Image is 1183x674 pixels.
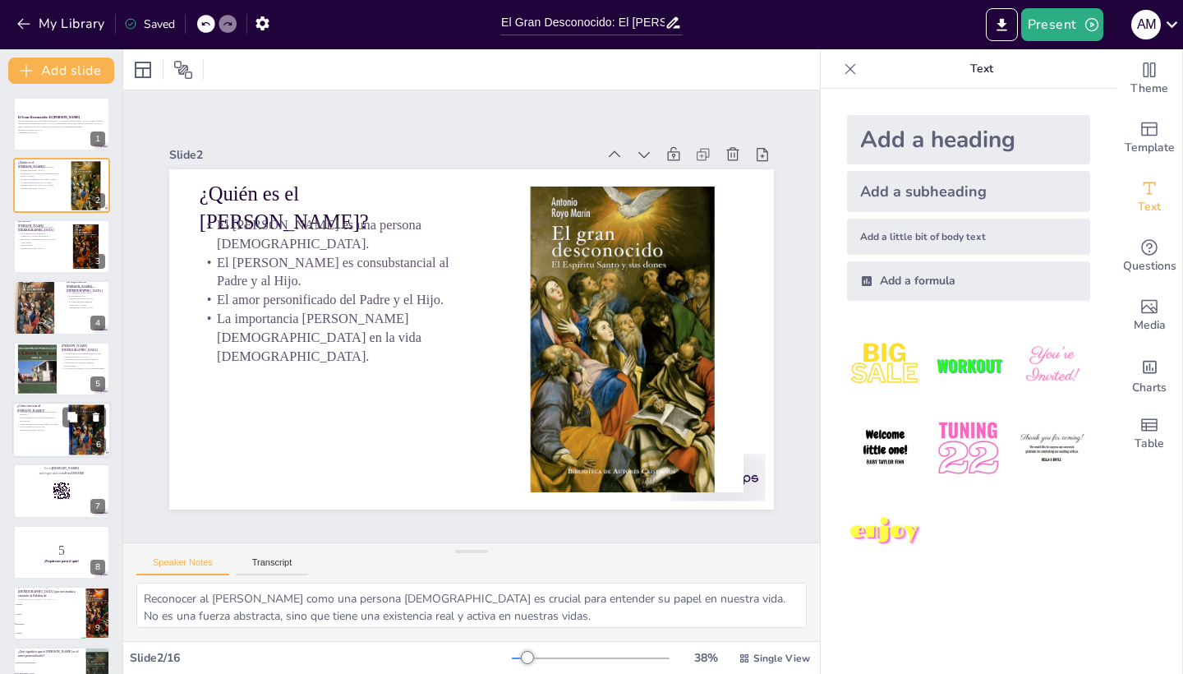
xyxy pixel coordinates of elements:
div: Add charts and graphs [1116,345,1182,404]
div: 2 [13,158,110,212]
p: ¿Quién es el [PERSON_NAME]? [18,159,62,168]
span: Single View [753,652,810,665]
p: 5 [18,542,105,560]
p: El [PERSON_NAME] es consubstancial al Padre y al Hijo. [18,172,62,178]
strong: [DOMAIN_NAME] [52,467,79,470]
p: Reconocer a [DEMOGRAPHIC_DATA] como Señor. [18,238,57,243]
button: Speaker Notes [136,557,229,575]
div: 7 [90,499,105,514]
p: El [PERSON_NAME] es una persona [DEMOGRAPHIC_DATA]. [249,113,513,259]
span: Consejo [16,633,85,635]
div: 3 [90,254,105,269]
p: [PERSON_NAME][DEMOGRAPHIC_DATA] [62,344,105,353]
button: Transcript [236,557,309,575]
div: 6 [12,402,111,458]
textarea: Reconocer al [PERSON_NAME] como una persona [DEMOGRAPHIC_DATA] es crucial para entender su papel ... [136,583,807,628]
p: La creación fue realizada por el [PERSON_NAME]. [67,285,105,291]
img: 3.jpeg [1014,327,1090,404]
div: Add images, graphics, shapes or video [1116,286,1182,345]
div: Add a table [1116,404,1182,464]
div: Add a heading [847,115,1090,164]
div: 3 [13,219,110,274]
p: La comunidad en la oración potencia la invocación. [17,416,62,422]
p: Esta presentación explora la figura [PERSON_NAME][DEMOGRAPHIC_DATA] como la tercera persona de la... [18,119,105,132]
img: 7.jpeg [847,494,923,570]
div: 9 [90,621,105,635]
div: Saved [124,16,175,32]
span: Template [1125,139,1175,157]
div: Add text boxes [1116,168,1182,227]
img: 5.jpeg [930,410,1006,487]
div: A M [1131,10,1161,39]
button: Export to PowerPoint [986,8,1018,41]
span: Text [1138,198,1161,216]
span: Inteligencia [16,623,85,625]
p: El amor personificado del Padre y el Hijo. [18,178,62,181]
p: La vida espiritual depende [PERSON_NAME][DEMOGRAPHIC_DATA]. [67,301,105,310]
p: ¿Quién es el [PERSON_NAME]? [255,81,527,243]
p: La fortaleza nos ayuda a enfrentar adversidades. [62,361,105,367]
p: Generated with [URL] [18,132,105,135]
span: Media [1134,316,1166,335]
div: 2 [90,193,105,208]
p: Go to [18,467,105,472]
p: El [PERSON_NAME] es consubstancial al Padre y al Hijo. [233,148,497,293]
div: 4 [13,280,110,335]
p: ¿Cuál es el [PERSON_NAME][DEMOGRAPHIC_DATA] que nos ayuda a entender la Palabra de [DEMOGRAPHIC_D... [18,585,81,603]
p: El [PERSON_NAME] se recibe en el [DEMOGRAPHIC_DATA]. [18,225,57,231]
div: 9 [13,586,110,640]
button: Present [1021,8,1103,41]
div: Add a little bit of body text [847,219,1090,255]
p: La invocación es un acto de [DEMOGRAPHIC_DATA]. [17,426,62,432]
span: Table [1135,435,1164,453]
div: Add a subheading [847,171,1090,212]
div: Slide 2 [258,39,655,227]
p: ¿Cómo invocar al [PERSON_NAME]? [17,404,62,413]
div: Layout [130,57,156,83]
div: 1 [90,132,105,146]
p: Los siete dones son esenciales para la vida [DEMOGRAPHIC_DATA]. [62,352,105,358]
p: La encarnación del Verbo. [67,292,105,295]
span: Position [173,60,193,80]
div: 1 [13,97,110,151]
button: Duplicate Slide [62,407,82,427]
p: Vivir según el [DEMOGRAPHIC_DATA]. [18,243,57,249]
button: Add slide [8,58,114,84]
div: Get real-time input from your audience [1116,227,1182,286]
div: Add ready made slides [1116,108,1182,168]
p: La importancia [PERSON_NAME][DEMOGRAPHIC_DATA] en la vida [DEMOGRAPHIC_DATA]. [18,181,62,190]
span: Ciencia [16,613,85,615]
p: La importancia [PERSON_NAME][DEMOGRAPHIC_DATA] en la vida [DEMOGRAPHIC_DATA]. [203,199,474,362]
div: 7 [13,464,110,518]
img: 4.jpeg [847,410,923,487]
p: Text [863,49,1100,89]
p: and login with code [18,471,105,476]
button: Delete Slide [86,407,106,427]
img: 1.jpeg [847,327,923,404]
img: 2.jpeg [930,327,1006,404]
span: Que une al Padre y al Hijo [16,672,85,674]
p: El [PERSON_NAME] es una persona [DEMOGRAPHIC_DATA]. [18,165,62,171]
div: 38 % [686,650,725,666]
img: 6.jpeg [1014,410,1090,487]
input: Insert title [501,11,665,35]
p: ¿Qué significa que el [PERSON_NAME] es el amor personificado? [18,649,81,658]
div: Slide 2 / 16 [130,650,512,666]
p: La Confirmación vivifica al [PERSON_NAME] en nosotros. [18,232,57,238]
p: Crear un ambiente propicio para la oración. [17,422,62,426]
span: Questions [1123,257,1176,275]
button: My Library [12,11,112,37]
div: 8 [13,525,110,579]
div: 4 [90,316,105,330]
div: Change the overall theme [1116,49,1182,108]
div: Add a formula [847,261,1090,301]
span: Que es una fuerza abstracta [16,662,85,663]
p: La oración es fundamental para invocar al Espíritu. [17,410,62,416]
div: 6 [91,437,106,452]
p: La sabiduría nos da perspectiva divina. [62,358,105,361]
div: 5 [90,376,105,391]
div: 8 [90,560,105,575]
button: A M [1131,8,1161,41]
strong: ¡Prepárense para el quiz! [44,559,79,562]
div: 5 [13,342,110,396]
